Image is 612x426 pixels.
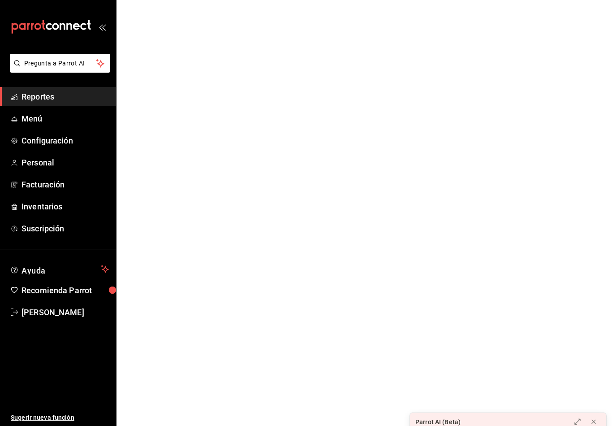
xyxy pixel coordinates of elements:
[22,264,97,274] span: Ayuda
[10,54,110,73] button: Pregunta a Parrot AI
[22,200,109,213] span: Inventarios
[22,284,109,296] span: Recomienda Parrot
[22,306,109,318] span: [PERSON_NAME]
[22,113,109,125] span: Menú
[22,156,109,169] span: Personal
[99,23,106,30] button: open_drawer_menu
[6,65,110,74] a: Pregunta a Parrot AI
[22,178,109,191] span: Facturación
[22,135,109,147] span: Configuración
[11,413,109,422] span: Sugerir nueva función
[22,91,109,103] span: Reportes
[22,222,109,235] span: Suscripción
[24,59,96,68] span: Pregunta a Parrot AI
